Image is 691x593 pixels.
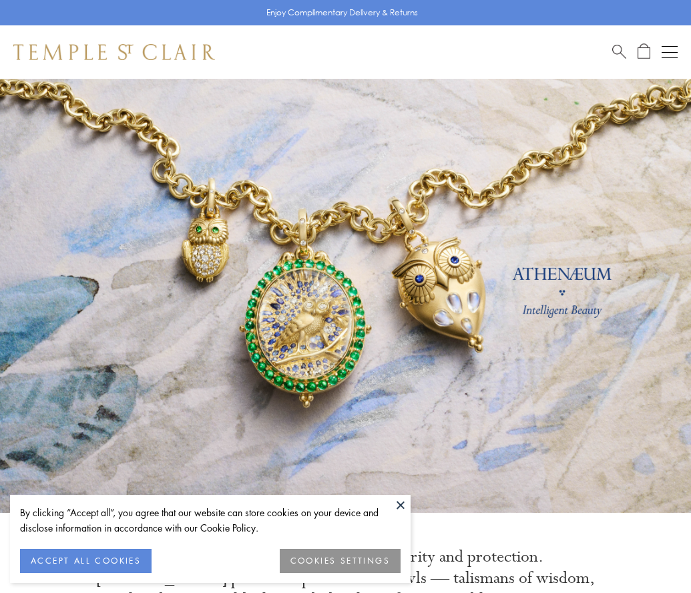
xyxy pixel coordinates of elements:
[20,549,152,573] button: ACCEPT ALL COOKIES
[13,44,215,60] img: Temple St. Clair
[638,43,650,60] a: Open Shopping Bag
[266,6,418,19] p: Enjoy Complimentary Delivery & Returns
[662,44,678,60] button: Open navigation
[612,43,626,60] a: Search
[20,505,401,536] div: By clicking “Accept all”, you agree that our website can store cookies on your device and disclos...
[280,549,401,573] button: COOKIES SETTINGS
